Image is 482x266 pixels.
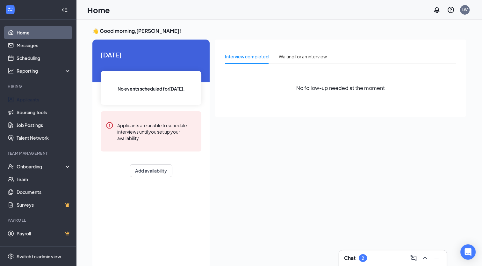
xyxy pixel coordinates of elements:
[460,244,476,260] div: Open Intercom Messenger
[117,122,196,141] div: Applicants are unable to schedule interviews until you set up your availability.
[17,186,71,198] a: Documents
[17,173,71,186] a: Team
[17,93,71,106] a: Applicants
[421,254,429,262] svg: ChevronUp
[61,7,68,13] svg: Collapse
[17,253,61,260] div: Switch to admin view
[17,131,71,144] a: Talent Network
[17,68,71,74] div: Reporting
[17,227,71,240] a: PayrollCrown
[17,106,71,119] a: Sourcing Tools
[118,85,185,92] span: No events scheduled for [DATE] .
[8,151,70,156] div: Team Management
[408,253,419,263] button: ComposeMessage
[87,4,110,15] h1: Home
[362,255,364,261] div: 2
[8,84,70,89] div: Hiring
[447,6,455,14] svg: QuestionInfo
[17,26,71,39] a: Home
[101,50,201,60] span: [DATE]
[8,68,14,74] svg: Analysis
[410,254,417,262] svg: ComposeMessage
[279,53,327,60] div: Waiting for an interview
[106,122,113,129] svg: Error
[92,27,466,34] h3: 👋 Good morning, [PERSON_NAME] !
[17,119,71,131] a: Job Postings
[431,253,442,263] button: Minimize
[17,163,66,170] div: Onboarding
[17,198,71,211] a: SurveysCrown
[8,163,14,170] svg: UserCheck
[17,52,71,64] a: Scheduling
[433,6,441,14] svg: Notifications
[344,255,356,262] h3: Chat
[8,218,70,223] div: Payroll
[462,7,468,12] div: LW
[7,6,13,13] svg: WorkstreamLogo
[296,84,385,92] span: No follow-up needed at the moment
[17,39,71,52] a: Messages
[225,53,269,60] div: Interview completed
[130,164,172,177] button: Add availability
[433,254,440,262] svg: Minimize
[8,253,14,260] svg: Settings
[420,253,430,263] button: ChevronUp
